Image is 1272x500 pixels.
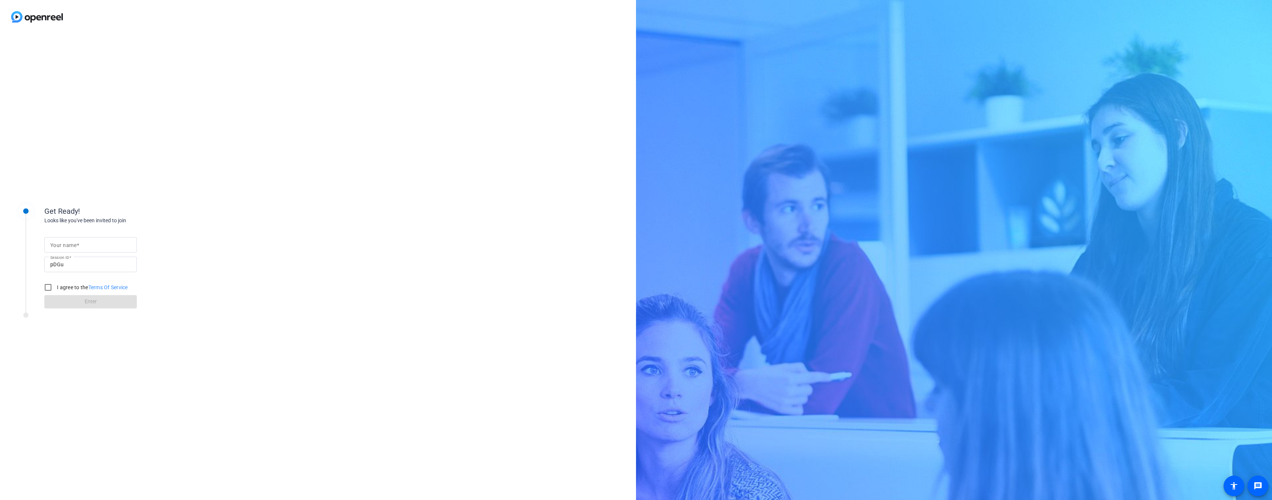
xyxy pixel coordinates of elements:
[50,242,77,248] mat-label: Your name
[1254,482,1262,490] mat-icon: message
[88,284,128,290] a: Terms Of Service
[1229,482,1238,490] mat-icon: accessibility
[50,255,69,260] mat-label: Session ID
[55,284,128,291] label: I agree to the
[44,206,192,217] div: Get Ready!
[44,217,192,224] div: Looks like you've been invited to join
